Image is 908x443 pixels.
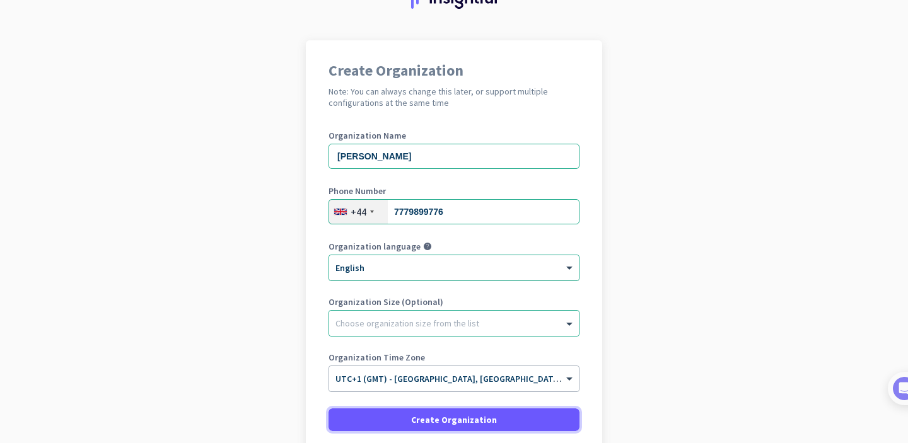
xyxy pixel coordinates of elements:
label: Organization Size (Optional) [329,297,579,306]
button: Create Organization [329,408,579,431]
label: Organization language [329,242,421,251]
h1: Create Organization [329,63,579,78]
label: Phone Number [329,187,579,195]
i: help [423,242,432,251]
input: What is the name of your organization? [329,144,579,169]
span: Create Organization [411,413,497,426]
div: +44 [351,205,366,218]
label: Organization Name [329,131,579,140]
input: 121 234 5678 [329,199,579,224]
label: Organization Time Zone [329,353,579,362]
h2: Note: You can always change this later, or support multiple configurations at the same time [329,86,579,108]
